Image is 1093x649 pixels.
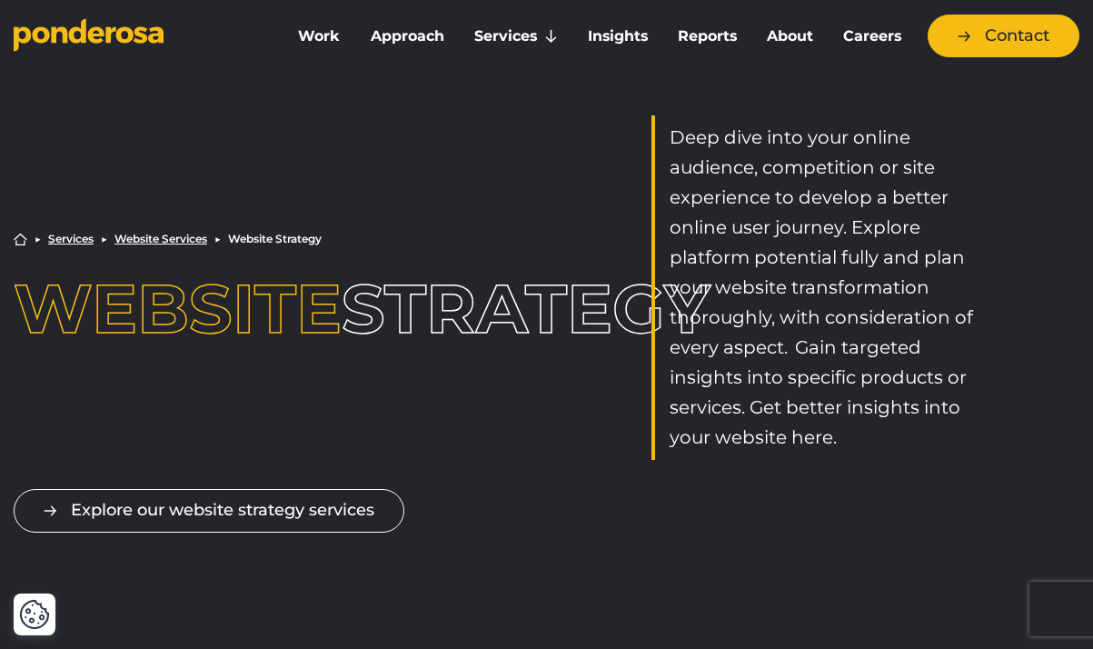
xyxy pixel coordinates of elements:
[114,234,207,245] a: Website Services
[101,234,107,245] li: ▶︎
[14,267,342,350] span: Website
[576,17,659,55] a: Insights
[666,17,748,55] a: Reports
[14,275,442,344] h1: Strategy
[14,489,404,532] a: Explore our website strategy services
[287,17,352,55] a: Work
[462,17,569,55] a: Services
[14,18,260,55] a: Go to homepage
[670,126,973,448] span: Deep dive into your online audience, competition or site experience to develop a better online us...
[359,17,455,55] a: Approach
[48,234,94,245] a: Services
[35,234,41,245] li: ▶︎
[832,17,913,55] a: Careers
[19,599,50,630] img: Revisit consent button
[756,17,825,55] a: About
[228,234,322,245] li: Website Strategy
[928,15,1079,57] a: Contact
[214,234,221,245] li: ▶︎
[19,599,50,630] button: Cookie Settings
[14,233,27,246] a: Home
